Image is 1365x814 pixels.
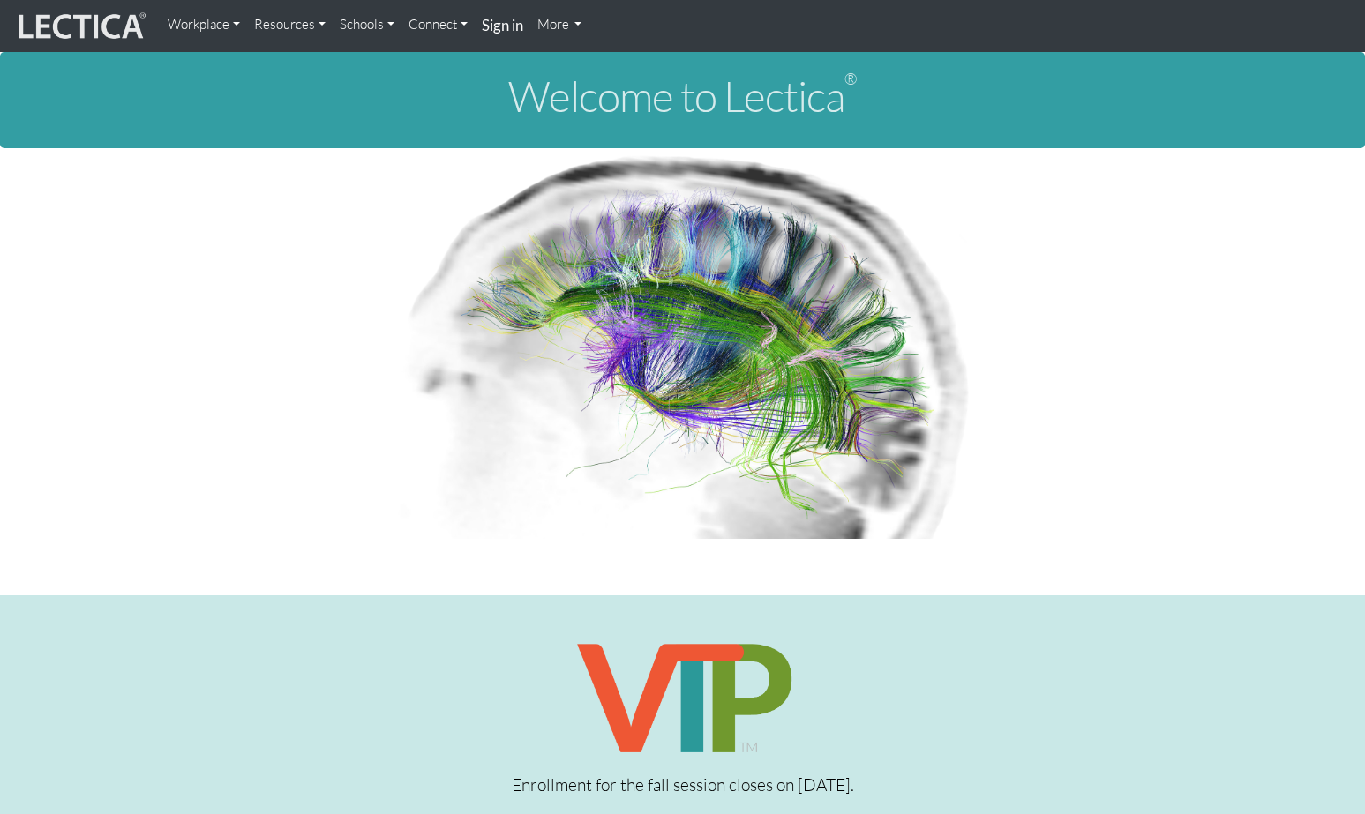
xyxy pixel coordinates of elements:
[14,73,1351,120] h1: Welcome to Lectica
[401,7,475,42] a: Connect
[14,10,146,43] img: lecticalive
[482,16,523,34] strong: Sign in
[844,69,857,88] sup: ®
[389,148,977,540] img: Human Connectome Project Image
[530,7,589,42] a: More
[161,7,247,42] a: Workplace
[333,7,401,42] a: Schools
[247,7,333,42] a: Resources
[475,7,530,45] a: Sign in
[478,771,888,800] p: Enrollment for the fall session closes on [DATE].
